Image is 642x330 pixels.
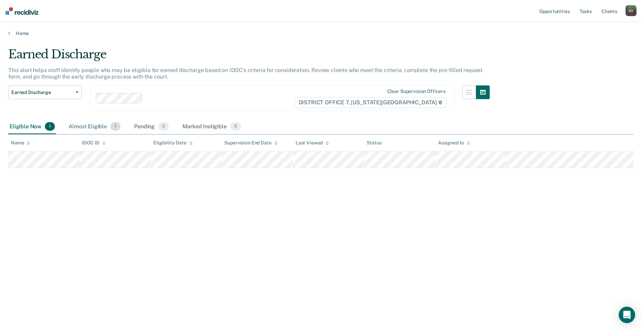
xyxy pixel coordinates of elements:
[110,122,120,131] span: 1
[5,7,38,15] img: Recidiviz
[619,307,635,323] div: Open Intercom Messenger
[8,47,490,67] div: Earned Discharge
[294,97,447,108] span: DISTRICT OFFICE 7, [US_STATE][GEOGRAPHIC_DATA]
[626,5,637,16] div: G V
[8,85,82,99] button: Earned Discharge
[133,119,170,134] div: Pending0
[230,122,241,131] span: 5
[296,140,329,146] div: Last Viewed
[11,140,30,146] div: Name
[626,5,637,16] button: GV
[82,140,105,146] div: IDOC ID
[438,140,470,146] div: Assigned to
[367,140,381,146] div: Status
[387,89,445,94] div: Clear supervision officers
[8,67,483,80] p: This alert helps staff identify people who may be eligible for earned discharge based on IDOC’s c...
[181,119,242,134] div: Marked Ineligible5
[158,122,169,131] span: 0
[8,119,56,134] div: Eligible Now1
[224,140,277,146] div: Supervision End Date
[8,30,634,36] a: Home
[67,119,122,134] div: Almost Eligible1
[11,90,73,95] span: Earned Discharge
[45,122,55,131] span: 1
[153,140,193,146] div: Eligibility Date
